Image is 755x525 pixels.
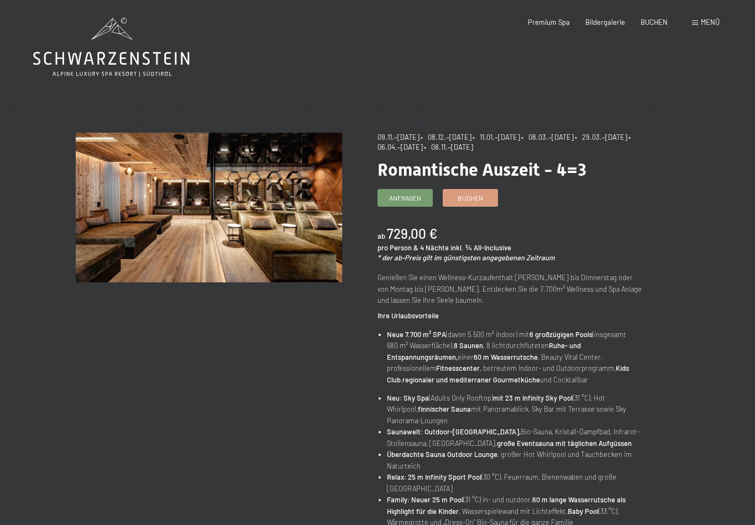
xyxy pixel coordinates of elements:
[387,426,644,449] li: Bio-Sauna, Kristall-Dampfbad, Infrarot-Stollensauna, [GEOGRAPHIC_DATA],
[436,364,480,372] strong: Fitnesscenter
[387,449,644,471] li: , großer Hot Whirlpool und Tauchbecken im Naturteich
[521,133,574,141] span: • 08.03.–[DATE]
[420,243,449,252] span: 4 Nächte
[641,18,668,27] a: BUCHEN
[387,341,581,361] strong: Ruhe- und Entspannungsräumen,
[418,405,471,413] strong: finnischer Sauna
[377,159,586,180] span: Romantische Auszeit - 4=3
[377,232,385,240] span: ab
[377,133,420,141] span: 09.11.–[DATE]
[701,18,720,27] span: Menü
[378,190,432,206] a: Anfragen
[575,133,627,141] span: • 29.03.–[DATE]
[377,133,634,151] span: • 06.04.–[DATE]
[387,495,463,504] strong: Family: Neuer 25 m Pool
[528,18,570,27] a: Premium Spa
[387,393,429,402] strong: Neu: Sky Spa
[497,439,632,448] strong: große Eventsauna mit täglichen Aufgüssen
[387,473,481,481] strong: Relax: 25 m Infinity Sport Pool
[387,364,629,384] strong: Kids Club
[402,375,540,384] strong: regionaler und mediterraner Gourmetküche
[568,507,599,516] strong: Baby Pool
[493,393,573,402] strong: mit 23 m Infinity Sky Pool
[458,193,483,203] span: Buchen
[387,392,644,426] li: (Adults Only Rooftop) (31 °C), Hot Whirlpool, mit Panoramablick, Sky Bar mit Terrasse sowie Sky P...
[529,330,593,339] strong: 6 großzügigen Pools
[387,450,497,459] strong: Überdachte Sauna Outdoor Lounge
[387,225,437,242] b: 729,00 €
[377,253,555,262] em: * der ab-Preis gilt im günstigsten angegebenen Zeitraum
[387,330,446,339] strong: Neue 7.700 m² SPA
[377,243,418,252] span: pro Person &
[387,471,644,494] li: (30 °C), Feuerraum, Bienenwaben und große [GEOGRAPHIC_DATA]
[377,311,439,320] strong: Ihre Urlaubsvorteile
[454,341,483,350] strong: 8 Saunen
[387,427,521,436] strong: Saunawelt: Outdoor-[GEOGRAPHIC_DATA],
[389,193,421,203] span: Anfragen
[377,272,644,306] p: Genießen Sie einen Wellness-Kurzaufenthalt [PERSON_NAME] bis Donnerstag oder von Montag bis [PERS...
[585,18,625,27] a: Bildergalerie
[76,133,342,282] img: Romantische Auszeit - 4=3
[473,133,520,141] span: • 11.01.–[DATE]
[421,133,471,141] span: • 08.12.–[DATE]
[387,329,644,385] li: (davon 5.500 m² indoor) mit (insgesamt 680 m² Wasserfläche), , 8 lichtdurchfluteten einer , Beaut...
[443,190,497,206] a: Buchen
[424,143,473,151] span: • 08.11.–[DATE]
[387,495,626,515] strong: 60 m lange Wasserrutsche als Highlight für die Kinder
[474,353,538,361] strong: 60 m Wasserrutsche
[450,243,511,252] span: inkl. ¾ All-Inclusive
